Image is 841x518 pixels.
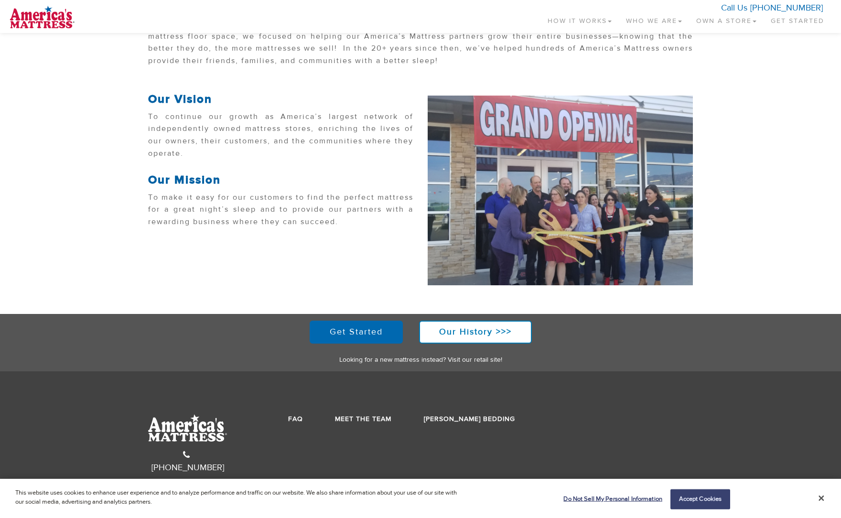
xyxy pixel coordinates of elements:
[335,415,391,423] a: Meet the Team
[750,2,823,13] a: [PHONE_NUMBER]
[15,488,463,507] p: This website uses cookies to enhance user experience and to analyze performance and traffic on ou...
[148,414,227,442] img: AmMat-Logo-White.svg
[288,415,303,423] a: FAQ
[148,6,693,72] p: It sounds simple, but in a typical wholesaler/retailer relationship, that’s not how it works. Tha...
[151,450,224,473] a: [PHONE_NUMBER]
[670,489,730,509] button: Accept Cookies
[424,415,515,423] a: [PERSON_NAME] Bedding
[819,494,824,503] button: Close
[540,5,619,33] a: How It Works
[148,111,413,164] p: To continue our growth as America’s largest network of independently owned mattress stores, enric...
[339,356,502,364] a: Looking for a new mattress instead? Visit our retail site!
[10,5,75,29] img: logo
[721,2,747,13] span: Call Us
[689,5,764,33] a: Own a Store
[559,490,662,509] button: Do Not Sell My Personal Information
[310,321,403,344] a: Get Started
[148,192,413,233] p: To make it easy for our customers to find the perfect mattress for a great night’s sleep and to p...
[419,321,532,344] a: Our History >>>
[764,5,831,33] a: Get Started
[619,5,689,33] a: Who We Are
[148,93,413,106] h2: Our Vision
[148,174,413,186] h2: Our Mission
[439,326,512,337] strong: Our History >>>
